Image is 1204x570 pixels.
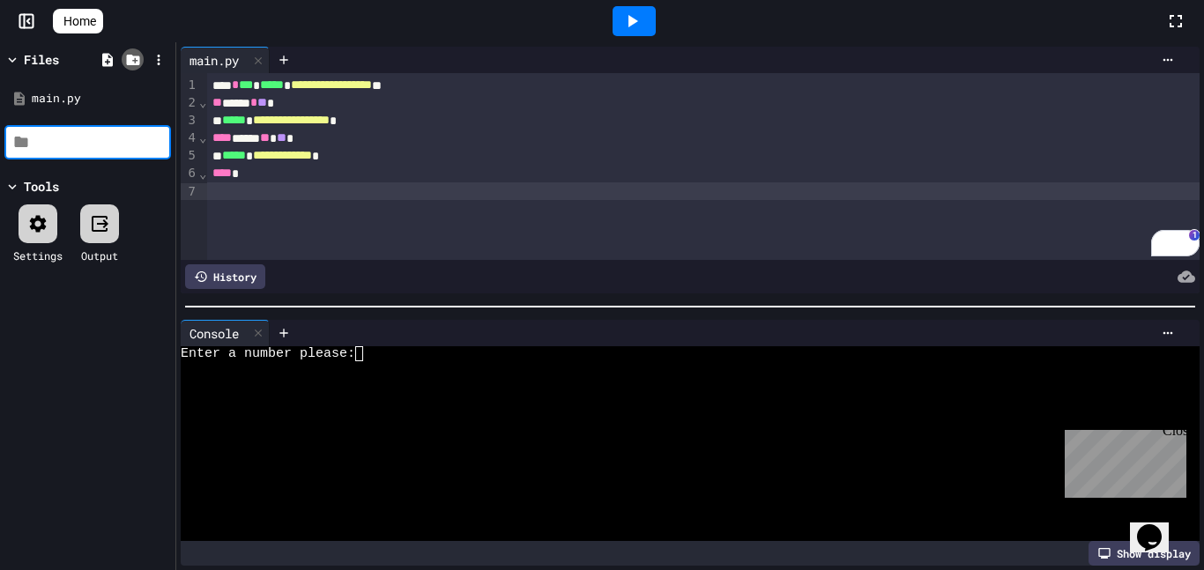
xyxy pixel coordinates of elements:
div: Chat with us now!Close [7,7,122,112]
div: 6 [181,165,198,182]
iframe: chat widget [1130,500,1186,552]
div: main.py [181,51,248,70]
div: Files [24,50,59,69]
span: Fold line [198,95,207,109]
div: Settings [13,248,63,263]
div: 3 [181,112,198,130]
div: Show display [1089,541,1200,566]
div: main.py [32,90,169,107]
div: To enrich screen reader interactions, please activate Accessibility in Grammarly extension settings [207,73,1200,260]
div: 2 [181,94,198,112]
a: Home [53,9,103,33]
div: 4 [181,130,198,147]
span: Home [63,12,96,30]
div: 5 [181,147,198,165]
div: 7 [181,183,198,201]
span: Fold line [198,167,207,181]
div: main.py [181,47,270,73]
div: Output [81,248,118,263]
iframe: chat widget [1058,423,1186,498]
div: 1 [181,77,198,94]
div: Tools [24,177,59,196]
div: History [185,264,265,289]
span: Enter a number please: [181,346,355,361]
div: Console [181,320,270,346]
div: Console [181,324,248,343]
span: Fold line [198,130,207,144]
